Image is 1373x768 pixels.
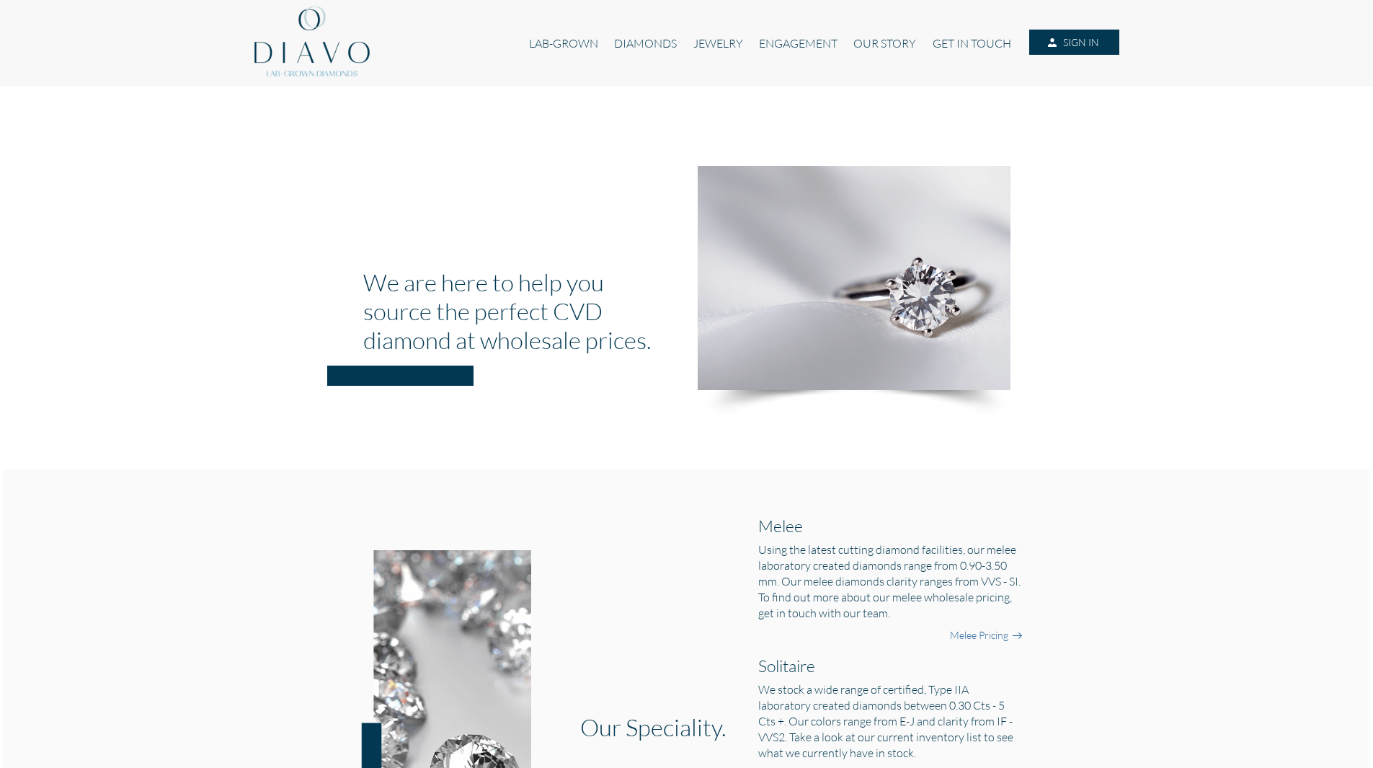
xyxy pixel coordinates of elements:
[758,516,1023,536] h2: Melee
[698,166,1010,390] img: cvd-slice-1
[758,656,1023,676] h2: Solitaire
[521,30,606,57] a: LAB-GROWN
[580,712,734,741] h1: Our Speciality.
[758,681,1023,761] h5: We stock a wide range of certified, Type IIA laboratory created diamonds between 0.30 Cts - 5 Cts...
[685,30,750,57] a: JEWELRY
[950,628,1008,643] a: Melee Pricing
[1029,30,1119,56] a: SIGN IN
[845,30,924,57] a: OUR STORY
[925,30,1019,57] a: GET IN TOUCH
[751,30,845,57] a: ENGAGEMENT
[1011,630,1023,642] img: right-arrow
[363,268,676,354] h1: We are here to help you source the perfect CVD diamond at wholesale prices.
[758,542,1023,621] h5: Using the latest cutting diamond facilities, our melee laboratory created diamonds range from 0.9...
[606,30,685,57] a: DIAMONDS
